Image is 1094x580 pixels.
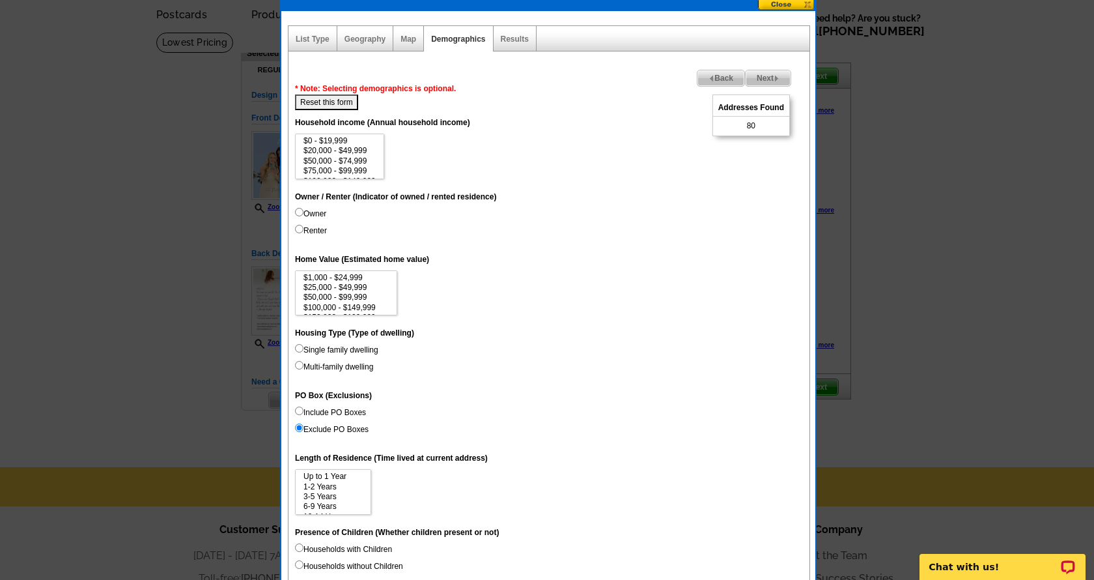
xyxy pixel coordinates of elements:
[295,361,303,370] input: Multi-family dwelling
[295,208,303,216] input: Owner
[501,35,529,44] a: Results
[295,560,403,572] label: Households without Children
[295,424,369,435] label: Exclude PO Boxes
[295,344,303,353] input: Single family dwelling
[295,191,496,203] label: Owner / Renter (Indicator of owned / rented residence)
[295,527,499,538] label: Presence of Children (Whether children present or not)
[295,208,326,220] label: Owner
[431,35,485,44] a: Demographics
[295,424,303,432] input: Exclude PO Boxes
[302,136,377,146] option: $0 - $19,999
[746,70,791,86] span: Next
[295,560,303,569] input: Households without Children
[296,35,330,44] a: List Type
[745,70,791,87] a: Next
[697,70,745,87] a: Back
[302,313,390,323] option: $150,000 - $199,999
[295,327,414,339] label: Housing Type (Type of dwelling)
[708,76,714,81] img: button-prev-arrow-gray.png
[295,544,392,555] label: Households with Children
[747,120,755,132] span: 80
[302,492,364,502] option: 3-5 Years
[302,293,390,302] option: $50,000 - $99,999
[302,146,377,156] option: $20,000 - $49,999
[697,70,744,86] span: Back
[295,452,488,464] label: Length of Residence (Time lived at current address)
[302,156,377,166] option: $50,000 - $74,999
[302,472,364,482] option: Up to 1 Year
[295,84,456,93] span: * Note: Selecting demographics is optional.
[911,539,1094,580] iframe: LiveChat chat widget
[295,361,373,373] label: Multi-family dwelling
[295,390,372,401] label: PO Box (Exclusions)
[302,283,390,293] option: $25,000 - $49,999
[400,35,416,44] a: Map
[295,254,429,265] label: Home Value (Estimated home value)
[295,94,358,110] button: Reset this form
[295,225,303,233] input: Renter
[302,482,364,492] option: 1-2 Years
[295,544,303,552] input: Households with Children
[774,76,779,81] img: button-next-arrow-gray.png
[295,225,327,237] label: Renter
[302,273,390,283] option: $1,000 - $24,999
[302,502,364,512] option: 6-9 Years
[344,35,386,44] a: Geography
[302,512,364,522] option: 10-14 Years
[302,166,377,176] option: $75,000 - $99,999
[713,99,789,117] span: Addresses Found
[295,344,378,356] label: Single family dwelling
[302,303,390,313] option: $100,000 - $149,999
[295,117,470,128] label: Household income (Annual household income)
[295,407,303,415] input: Include PO Boxes
[295,407,366,418] label: Include PO Boxes
[302,177,377,186] option: $100,000 - $149,999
